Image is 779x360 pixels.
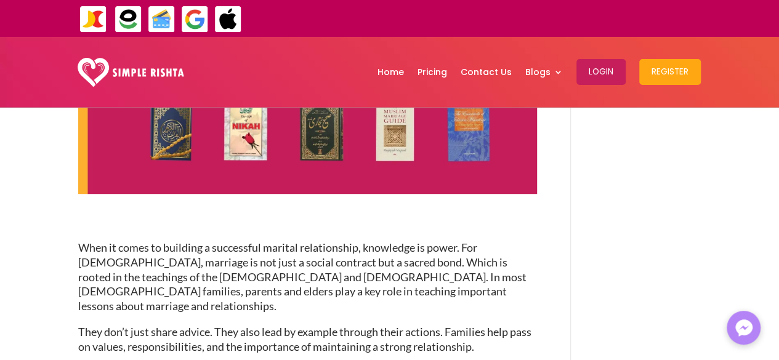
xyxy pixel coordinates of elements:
[115,6,142,33] img: EasyPaisa-icon
[732,316,756,340] img: Messenger
[377,40,404,104] a: Home
[181,6,209,33] img: GooglePay-icon
[576,59,626,85] button: Login
[78,241,527,313] span: When it comes to building a successful marital relationship, knowledge is power. For [DEMOGRAPHIC...
[79,6,107,33] img: JazzCash-icon
[148,6,176,33] img: Credit Cards
[639,59,701,85] button: Register
[418,40,447,104] a: Pricing
[639,40,701,104] a: Register
[525,40,563,104] a: Blogs
[78,325,531,353] span: They don’t just share advice. They also lead by example through their actions. Families help pass...
[461,40,512,104] a: Contact Us
[576,40,626,104] a: Login
[214,6,242,33] img: ApplePay-icon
